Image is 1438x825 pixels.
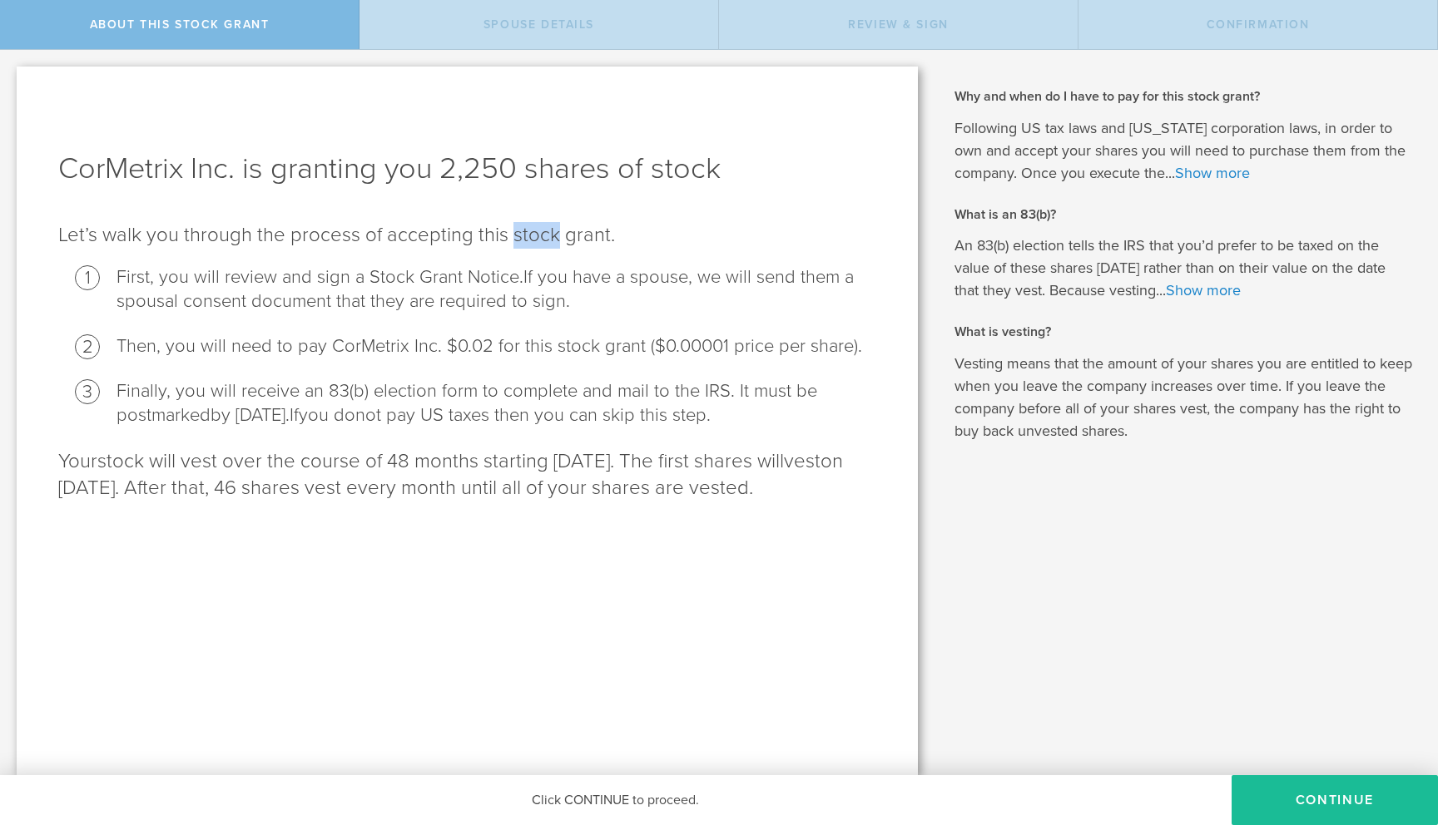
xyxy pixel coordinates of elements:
[58,149,876,189] h1: CorMetrix Inc. is granting you 2,250 shares of stock
[1175,164,1250,182] a: Show more
[1207,17,1310,32] span: Confirmation
[58,448,876,501] p: stock will vest over the course of 48 months starting [DATE]. The first shares will on [DATE]. Af...
[1166,281,1241,299] a: Show more
[117,265,876,314] li: First, you will review and sign a Stock Grant Notice.
[784,449,821,473] span: vest
[955,353,1413,442] p: Vesting means that the amount of your shares you are entitled to keep when you leave the company ...
[299,404,355,426] span: you do
[211,404,290,426] span: by [DATE].
[90,17,270,32] span: About this stock grant
[955,205,1413,224] h2: What is an 83(b)?
[483,17,594,32] span: Spouse Details
[848,17,949,32] span: Review & Sign
[955,235,1413,302] p: An 83(b) election tells the IRS that you’d prefer to be taxed on the value of these shares [DATE]...
[58,449,97,473] span: Your
[58,222,876,249] p: Let’s walk you through the process of accepting this stock grant .
[955,87,1413,106] h2: Why and when do I have to pay for this stock grant?
[1355,695,1438,775] iframe: Chat Widget
[117,334,876,358] li: Then, you will need to pay CorMetrix Inc. $0.02 for this stock grant ($0.00001 price per share).
[955,117,1413,185] p: Following US tax laws and [US_STATE] corporation laws, in order to own and accept your shares you...
[1232,775,1438,825] button: CONTINUE
[117,379,876,427] li: Finally, you will receive an 83(b) election form to complete and mail to the IRS . It must be pos...
[955,323,1413,341] h2: What is vesting?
